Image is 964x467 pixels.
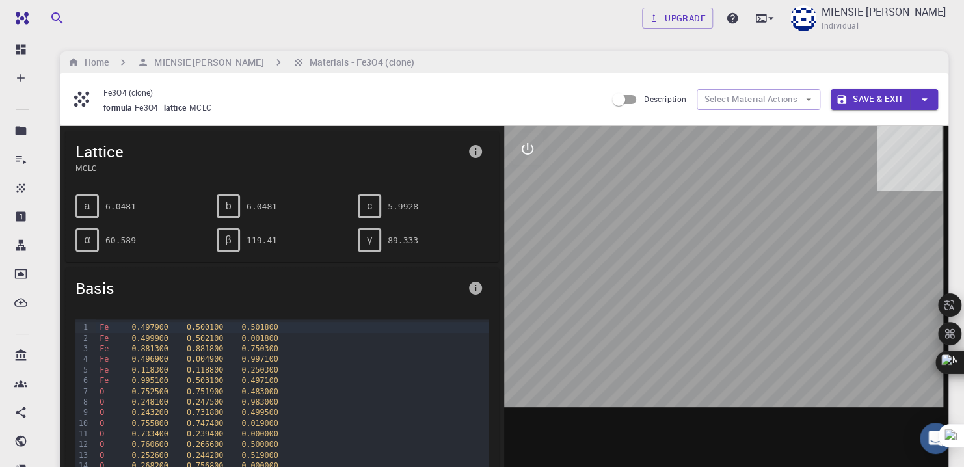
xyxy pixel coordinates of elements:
span: O [100,387,104,396]
span: 0.497900 [131,323,168,332]
pre: 6.0481 [105,195,136,218]
span: 0.983000 [241,397,278,407]
div: 12 [75,439,90,449]
span: 0.499900 [131,334,168,343]
span: β [225,234,231,246]
nav: breadcrumb [65,55,417,70]
span: 0.881800 [187,344,223,353]
span: 0.747400 [187,419,223,428]
div: 2 [75,333,90,343]
pre: 6.0481 [247,195,277,218]
span: 0.501800 [241,323,278,332]
div: 4 [75,354,90,364]
span: 0.752500 [131,387,168,396]
span: Individual [822,20,859,33]
span: α [84,234,90,246]
div: 11 [75,429,90,439]
span: 0.733400 [131,429,168,438]
div: 9 [75,407,90,418]
span: Fe [100,366,109,375]
button: Save & Exit [831,89,911,110]
span: 0.731800 [187,408,223,417]
span: 0.004900 [187,354,223,364]
span: 0.244200 [187,451,223,460]
span: a [85,200,90,212]
button: info [462,275,489,301]
span: Fe [100,323,109,332]
span: 0.502100 [187,334,223,343]
span: 0.997100 [241,354,278,364]
span: 0.118800 [187,366,223,375]
a: Upgrade [642,8,713,29]
span: 0.250300 [241,366,278,375]
span: Lattice [75,141,462,162]
span: 0.252600 [131,451,168,460]
span: O [100,419,104,428]
div: Open Intercom Messenger [920,423,951,454]
span: Fe3O4 [135,102,164,113]
span: 0.500000 [241,440,278,449]
span: 0.001800 [241,334,278,343]
div: 7 [75,386,90,397]
p: MIENSIE [PERSON_NAME] [822,4,946,20]
span: formula [103,102,135,113]
button: Select Material Actions [697,89,820,110]
span: 0.247500 [187,397,223,407]
span: Description [644,94,686,104]
span: O [100,408,104,417]
span: 0.000000 [241,429,278,438]
span: 0.503100 [187,376,223,385]
span: 0.760600 [131,440,168,449]
span: Fe [100,344,109,353]
span: 0.499500 [241,408,278,417]
span: b [226,200,232,212]
span: 0.995100 [131,376,168,385]
span: 0.881300 [131,344,168,353]
span: MCLC [75,162,462,174]
pre: 60.589 [105,229,136,252]
span: 0.519000 [241,451,278,460]
img: MIENSIE EZECHIEL AMANI KOFFI [790,5,816,31]
div: 6 [75,375,90,386]
button: info [462,139,489,165]
span: 0.750300 [241,344,278,353]
span: 0.239400 [187,429,223,438]
span: 0.755800 [131,419,168,428]
div: 8 [75,397,90,407]
span: MCLC [189,102,217,113]
pre: 119.41 [247,229,277,252]
span: 0.118300 [131,366,168,375]
h6: MIENSIE [PERSON_NAME] [149,55,263,70]
div: 1 [75,322,90,332]
span: O [100,451,104,460]
h6: Home [79,55,109,70]
div: 13 [75,450,90,460]
div: 10 [75,418,90,429]
span: Fe [100,334,109,343]
span: 0.266600 [187,440,223,449]
span: 0.243200 [131,408,168,417]
span: 0.500100 [187,323,223,332]
span: 0.483000 [241,387,278,396]
span: Fe [100,376,109,385]
pre: 89.333 [388,229,418,252]
span: 0.497100 [241,376,278,385]
img: logo [10,12,29,25]
span: Fe [100,354,109,364]
span: O [100,429,104,438]
span: 0.496900 [131,354,168,364]
span: 0.248100 [131,397,168,407]
pre: 5.9928 [388,195,418,218]
h6: Materials - Fe3O4 (clone) [304,55,415,70]
span: c [367,200,372,212]
span: γ [367,234,372,246]
span: Basis [75,278,462,299]
span: lattice [164,102,189,113]
span: O [100,397,104,407]
span: 0.019000 [241,419,278,428]
div: 5 [75,365,90,375]
div: 3 [75,343,90,354]
span: O [100,440,104,449]
span: Assistance [21,9,84,21]
span: 0.751900 [187,387,223,396]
